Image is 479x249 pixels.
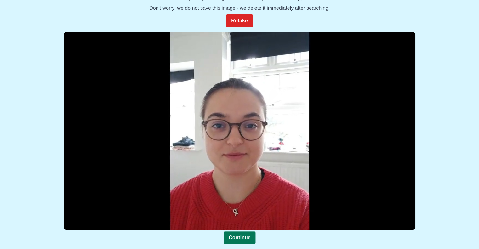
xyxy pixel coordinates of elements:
[231,18,248,23] b: Retake
[226,14,253,27] button: Retake
[229,235,250,240] b: Continue
[64,32,415,230] img: Captured selfie
[149,4,330,12] p: Don't worry, we do not save this image - we delete it immediately after searching.
[224,231,255,244] button: Continue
